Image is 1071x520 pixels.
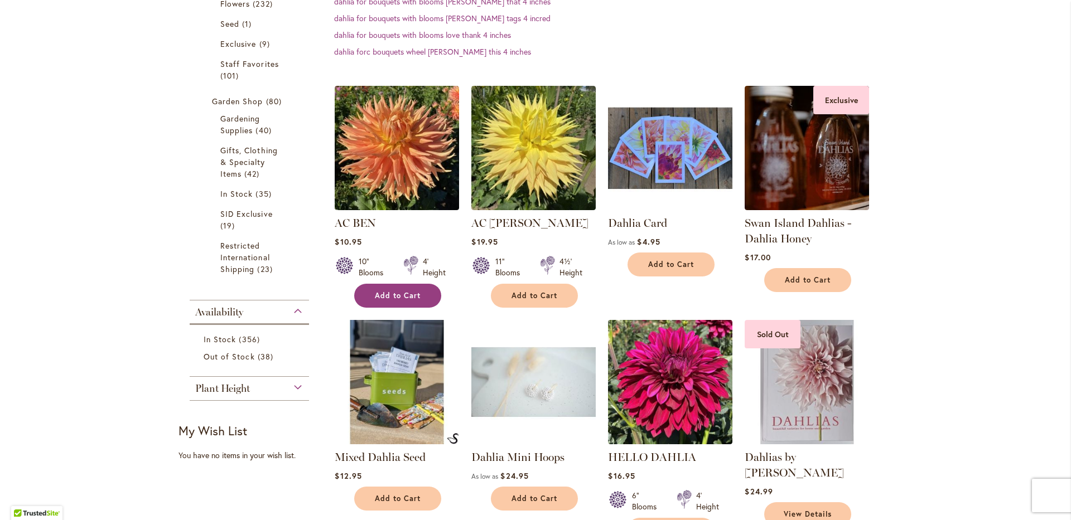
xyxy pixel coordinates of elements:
[495,256,527,278] div: 11" Blooms
[8,480,40,512] iframe: Launch Accessibility Center
[745,216,851,245] a: Swan Island Dahlias - Dahlia Honey
[204,351,255,362] span: Out of Stock
[195,382,250,395] span: Plant Height
[608,86,732,210] img: Group shot of Dahlia Cards
[491,284,578,308] button: Add to Cart
[632,490,663,512] div: 6" Blooms
[335,236,361,247] span: $10.95
[220,240,281,275] a: Restricted International Shipping
[471,236,498,247] span: $19.95
[608,202,732,212] a: Group shot of Dahlia Cards
[335,202,459,212] a: AC BEN
[257,263,275,275] span: 23
[335,216,376,230] a: AC BEN
[212,95,290,107] a: Garden Shop
[745,320,800,348] div: Sold Out
[354,284,441,308] button: Add to Cart
[255,188,274,200] span: 35
[471,472,498,480] span: As low as
[258,351,276,362] span: 38
[335,450,426,464] a: Mixed Dahlia Seed
[471,202,596,212] a: AC Jeri
[220,145,278,179] span: Gifts, Clothing & Specialty Items
[242,18,254,30] span: 1
[204,334,236,344] span: In Stock
[220,59,279,69] span: Staff Favorites
[745,86,869,210] img: Swan Island Dahlias - Dahlia Honey
[220,113,281,136] a: Gardening Supplies
[471,450,565,464] a: Dahlia Mini Hoops
[471,320,596,444] img: Dahlia Mini Hoops
[491,487,578,511] button: Add to Cart
[764,268,851,292] button: Add to Cart
[220,18,281,30] a: Seed
[220,113,260,135] span: Gardening Supplies
[335,470,361,481] span: $12.95
[447,433,459,444] img: Mixed Dahlia Seed
[178,450,327,461] div: You have no items in your wish list.
[220,38,256,49] span: Exclusive
[220,38,281,50] a: Exclusive
[512,291,557,300] span: Add to Cart
[335,86,459,210] img: AC BEN
[220,208,273,219] span: SID Exclusive
[423,256,446,278] div: 4' Height
[239,333,262,345] span: 356
[745,486,773,497] span: $24.99
[785,275,831,285] span: Add to Cart
[608,436,732,446] a: Hello Dahlia
[335,436,459,446] a: Mixed Dahlia Seed Mixed Dahlia Seed
[178,422,247,439] strong: My Wish List
[204,351,298,362] a: Out of Stock 38
[375,291,421,300] span: Add to Cart
[220,208,281,231] a: SID Exclusive
[471,436,596,446] a: Dahlia Mini Hoops
[335,320,459,444] img: Mixed Dahlia Seed
[471,86,596,210] img: AC Jeri
[500,470,528,481] span: $24.95
[220,240,270,274] span: Restricted International Shipping
[204,333,298,345] a: In Stock 356
[608,450,696,464] a: HELLO DAHLIA
[608,238,635,246] span: As low as
[745,252,770,263] span: $17.00
[220,188,253,199] span: In Stock
[220,70,242,81] span: 101
[220,144,281,179] a: Gifts, Clothing &amp; Specialty Items
[195,306,243,318] span: Availability
[255,124,274,136] span: 40
[745,202,869,212] a: Swan Island Dahlias - Dahlia Honey Exclusive
[784,509,832,519] span: View Details
[354,487,441,511] button: Add to Cart
[220,18,239,29] span: Seed
[212,96,263,106] span: Garden Shop
[637,236,660,247] span: $4.95
[696,490,719,512] div: 4' Height
[608,470,635,481] span: $16.95
[813,86,869,114] div: Exclusive
[220,220,238,231] span: 19
[745,320,869,444] img: Dahlias by Naomi Slade - FRONT
[359,256,390,278] div: 10" Blooms
[266,95,284,107] span: 80
[608,216,667,230] a: Dahlia Card
[259,38,273,50] span: 9
[334,46,531,57] a: dahlia forc bouquets wheel [PERSON_NAME] this 4 inches
[220,58,281,81] a: Staff Favorites
[512,494,557,503] span: Add to Cart
[334,30,511,40] a: dahlia for bouquets with blooms love thank 4 inches
[628,252,715,276] button: Add to Cart
[220,188,281,200] a: In Stock
[608,320,732,444] img: Hello Dahlia
[471,216,588,230] a: AC [PERSON_NAME]
[745,450,844,479] a: Dahlias by [PERSON_NAME]
[375,494,421,503] span: Add to Cart
[244,168,262,179] span: 42
[334,13,551,23] a: dahlia for bouquets with blooms [PERSON_NAME] tags 4 incred
[648,260,694,269] span: Add to Cart
[745,436,869,446] a: Dahlias by Naomi Slade - FRONT Sold Out
[559,256,582,278] div: 4½' Height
